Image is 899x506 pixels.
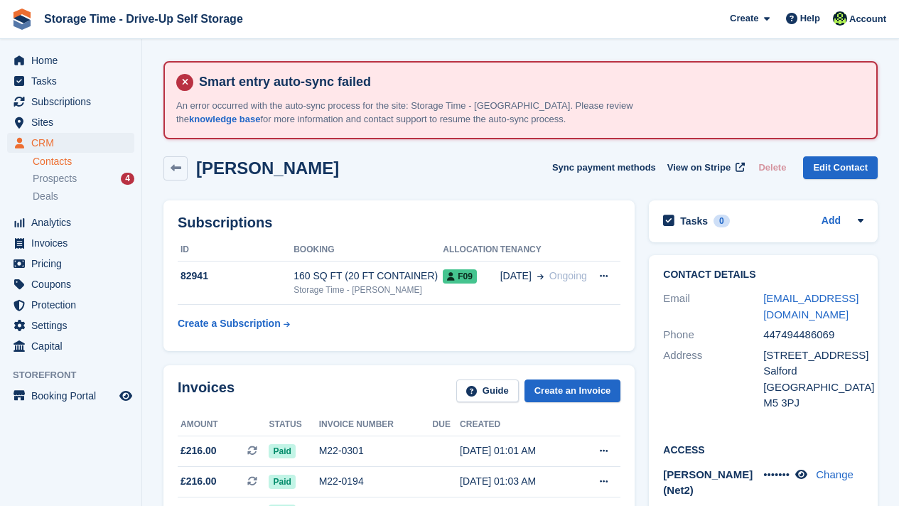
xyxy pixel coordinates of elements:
[176,99,674,126] p: An error occurred with the auto-sync process for the site: Storage Time - [GEOGRAPHIC_DATA]. Plea...
[31,133,117,153] span: CRM
[460,414,576,436] th: Created
[663,468,753,497] span: [PERSON_NAME] (Net2)
[33,155,134,168] a: Contacts
[753,156,792,180] button: Delete
[38,7,249,31] a: Storage Time - Drive-Up Self Storage
[7,92,134,112] a: menu
[31,71,117,91] span: Tasks
[31,316,117,335] span: Settings
[662,156,748,180] a: View on Stripe
[33,171,134,186] a: Prospects 4
[680,215,708,227] h2: Tasks
[456,379,519,403] a: Guide
[667,161,731,175] span: View on Stripe
[7,295,134,315] a: menu
[663,327,763,343] div: Phone
[31,295,117,315] span: Protection
[7,233,134,253] a: menu
[33,172,77,185] span: Prospects
[31,233,117,253] span: Invoices
[763,292,858,321] a: [EMAIL_ADDRESS][DOMAIN_NAME]
[524,379,621,403] a: Create an Invoice
[7,212,134,232] a: menu
[181,443,217,458] span: £216.00
[117,387,134,404] a: Preview store
[31,212,117,232] span: Analytics
[31,254,117,274] span: Pricing
[31,274,117,294] span: Coupons
[319,414,433,436] th: Invoice number
[33,189,134,204] a: Deals
[730,11,758,26] span: Create
[714,215,730,227] div: 0
[11,9,33,30] img: stora-icon-8386f47178a22dfd0bd8f6a31ec36ba5ce8667c1dd55bd0f319d3a0aa187defe.svg
[178,379,235,403] h2: Invoices
[33,190,58,203] span: Deals
[7,274,134,294] a: menu
[31,50,117,70] span: Home
[500,269,532,284] span: [DATE]
[319,443,433,458] div: M22-0301
[7,112,134,132] a: menu
[833,11,847,26] img: Laaibah Sarwar
[7,71,134,91] a: menu
[269,475,295,489] span: Paid
[443,269,477,284] span: F09
[763,363,863,379] div: Salford
[460,443,576,458] div: [DATE] 01:01 AM
[294,284,443,296] div: Storage Time - [PERSON_NAME]
[7,386,134,406] a: menu
[7,50,134,70] a: menu
[763,468,790,480] span: •••••••
[7,336,134,356] a: menu
[663,348,763,411] div: Address
[849,12,886,26] span: Account
[178,414,269,436] th: Amount
[663,442,863,456] h2: Access
[178,215,620,231] h2: Subscriptions
[822,213,841,230] a: Add
[294,269,443,284] div: 160 SQ FT (20 FT CONTAINER)
[121,173,134,185] div: 4
[181,474,217,489] span: £216.00
[189,114,260,124] a: knowledge base
[294,239,443,262] th: Booking
[31,336,117,356] span: Capital
[13,368,141,382] span: Storefront
[178,239,294,262] th: ID
[193,74,865,90] h4: Smart entry auto-sync failed
[552,156,656,180] button: Sync payment methods
[433,414,460,436] th: Due
[763,379,863,396] div: [GEOGRAPHIC_DATA]
[803,156,878,180] a: Edit Contact
[816,468,854,480] a: Change
[7,316,134,335] a: menu
[31,112,117,132] span: Sites
[7,133,134,153] a: menu
[663,269,863,281] h2: Contact Details
[178,316,281,331] div: Create a Subscription
[500,239,590,262] th: Tenancy
[178,269,294,284] div: 82941
[269,444,295,458] span: Paid
[549,270,587,281] span: Ongoing
[196,158,339,178] h2: [PERSON_NAME]
[31,92,117,112] span: Subscriptions
[763,348,863,364] div: [STREET_ADDRESS]
[763,395,863,411] div: M5 3PJ
[319,474,433,489] div: M22-0194
[460,474,576,489] div: [DATE] 01:03 AM
[269,414,318,436] th: Status
[663,291,763,323] div: Email
[763,327,863,343] div: 447494486069
[443,239,500,262] th: Allocation
[31,386,117,406] span: Booking Portal
[7,254,134,274] a: menu
[178,311,290,337] a: Create a Subscription
[800,11,820,26] span: Help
